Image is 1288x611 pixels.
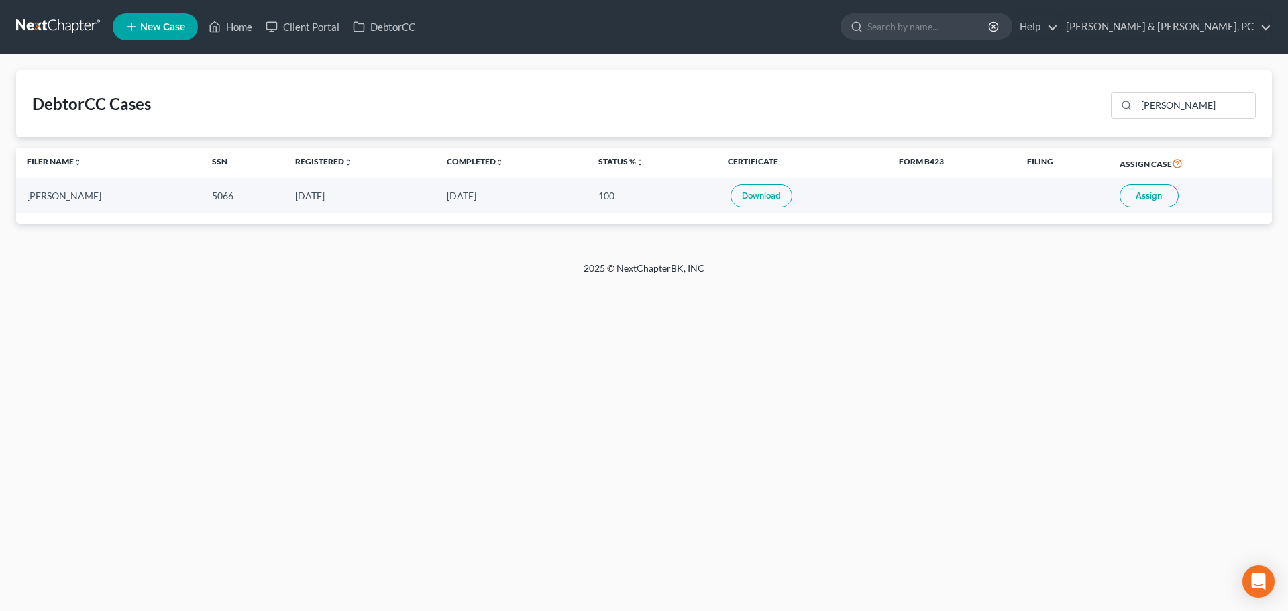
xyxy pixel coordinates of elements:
div: 2025 © NextChapterBK, INC [262,262,1026,286]
input: Search... [1136,93,1255,118]
span: Assign [1136,190,1162,201]
a: Download [731,184,792,207]
a: Status %unfold_more [598,156,644,166]
div: DebtorCC Cases [32,93,151,115]
th: Assign Case [1109,148,1272,179]
td: 100 [588,178,717,213]
input: Search by name... [867,14,990,39]
th: Filing [1016,148,1108,179]
i: unfold_more [496,158,504,166]
a: [PERSON_NAME] & [PERSON_NAME], PC [1059,15,1271,39]
div: 5066 [212,189,274,203]
a: DebtorCC [346,15,422,39]
a: Registeredunfold_more [295,156,352,166]
i: unfold_more [74,158,82,166]
th: Form B423 [888,148,1016,179]
a: Help [1013,15,1058,39]
i: unfold_more [344,158,352,166]
td: [DATE] [436,178,588,213]
a: Client Portal [259,15,346,39]
a: Home [202,15,259,39]
div: [PERSON_NAME] [27,189,191,203]
th: SSN [201,148,284,179]
td: [DATE] [284,178,436,213]
i: unfold_more [636,158,644,166]
button: Assign [1120,184,1179,207]
div: Open Intercom Messenger [1242,565,1275,598]
a: Filer Nameunfold_more [27,156,82,166]
span: New Case [140,22,185,32]
a: Completedunfold_more [447,156,504,166]
th: Certificate [717,148,888,179]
